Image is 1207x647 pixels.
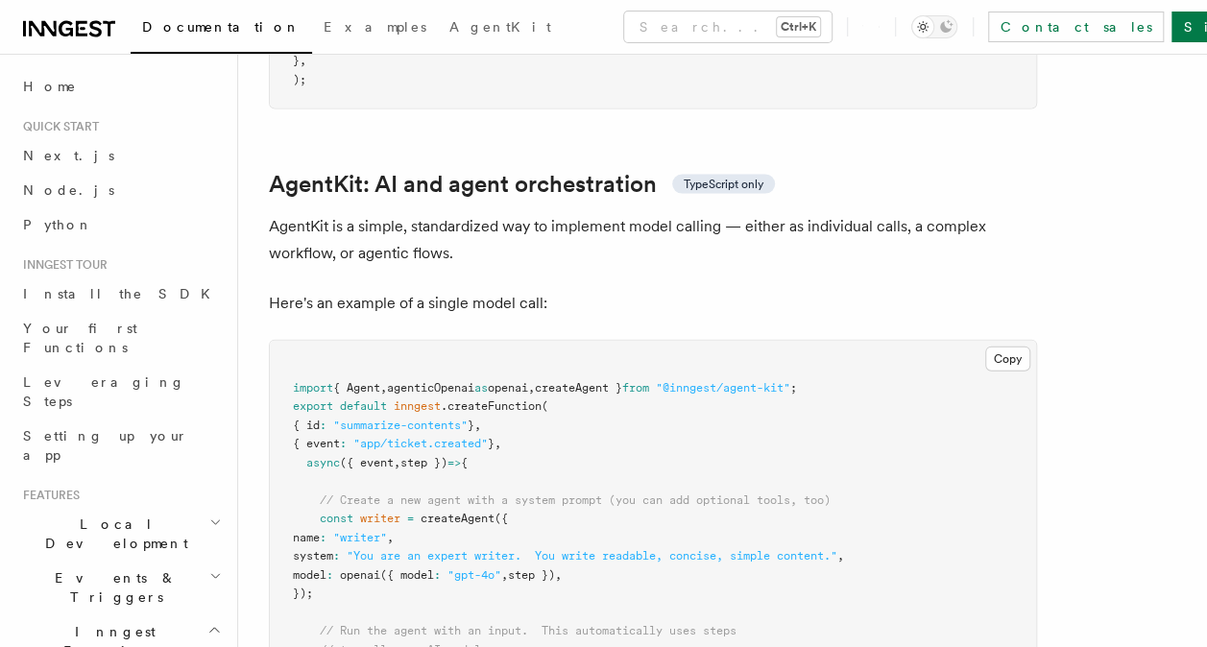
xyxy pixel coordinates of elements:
[353,437,488,450] span: "app/ticket.created"
[15,257,108,273] span: Inngest tour
[495,512,508,525] span: ({
[293,54,300,67] span: }
[293,568,326,582] span: model
[434,568,441,582] span: :
[269,171,775,198] a: AgentKit: AI and agent orchestrationTypeScript only
[15,276,226,311] a: Install the SDK
[394,399,441,413] span: inngest
[542,399,548,413] span: (
[790,381,797,395] span: ;
[15,119,99,134] span: Quick start
[684,177,763,192] span: TypeScript only
[447,456,461,469] span: =>
[340,568,380,582] span: openai
[501,568,508,582] span: ,
[300,54,306,67] span: ,
[324,19,426,35] span: Examples
[394,456,400,469] span: ,
[387,531,394,544] span: ,
[15,507,226,561] button: Local Development
[293,549,333,563] span: system
[837,549,844,563] span: ,
[380,381,387,395] span: ,
[15,207,226,242] a: Python
[320,493,831,507] span: // Create a new agent with a system prompt (you can add optional tools, too)
[421,512,495,525] span: createAgent
[293,381,333,395] span: import
[528,381,535,395] span: ,
[15,515,209,553] span: Local Development
[15,561,226,614] button: Events & Triggers
[622,381,649,395] span: from
[15,419,226,472] a: Setting up your app
[387,381,474,395] span: agenticOpenai
[508,568,555,582] span: step })
[474,419,481,432] span: ,
[474,381,488,395] span: as
[15,69,226,104] a: Home
[269,213,1037,267] p: AgentKit is a simple, standardized way to implement model calling — either as individual calls, a...
[23,428,188,463] span: Setting up your app
[142,19,301,35] span: Documentation
[400,456,447,469] span: step })
[23,321,137,355] span: Your first Functions
[461,456,468,469] span: {
[320,512,353,525] span: const
[15,365,226,419] a: Leveraging Steps
[985,347,1030,371] button: Copy
[23,286,222,301] span: Install the SDK
[988,12,1164,42] a: Contact sales
[656,381,790,395] span: "@inngest/agent-kit"
[449,19,551,35] span: AgentKit
[555,568,562,582] span: ,
[23,217,93,232] span: Python
[911,15,957,38] button: Toggle dark mode
[360,512,400,525] span: writer
[15,173,226,207] a: Node.js
[535,381,622,395] span: createAgent }
[320,531,326,544] span: :
[23,374,185,409] span: Leveraging Steps
[333,419,468,432] span: "summarize-contents"
[380,568,434,582] span: ({ model
[495,437,501,450] span: ,
[15,568,209,607] span: Events & Triggers
[293,399,333,413] span: export
[15,488,80,503] span: Features
[326,568,333,582] span: :
[488,381,528,395] span: openai
[293,419,320,432] span: { id
[23,77,77,96] span: Home
[488,437,495,450] span: }
[340,456,394,469] span: ({ event
[293,437,340,450] span: { event
[15,311,226,365] a: Your first Functions
[333,549,340,563] span: :
[293,587,313,600] span: });
[340,399,387,413] span: default
[312,6,438,52] a: Examples
[447,568,501,582] span: "gpt-4o"
[407,512,414,525] span: =
[306,456,340,469] span: async
[438,6,563,52] a: AgentKit
[333,381,380,395] span: { Agent
[23,182,114,198] span: Node.js
[340,437,347,450] span: :
[23,148,114,163] span: Next.js
[269,290,1037,317] p: Here's an example of a single model call:
[131,6,312,54] a: Documentation
[293,73,306,86] span: );
[468,419,474,432] span: }
[347,549,837,563] span: "You are an expert writer. You write readable, concise, simple content."
[15,138,226,173] a: Next.js
[320,419,326,432] span: :
[624,12,832,42] button: Search...Ctrl+K
[333,531,387,544] span: "writer"
[293,531,320,544] span: name
[777,17,820,36] kbd: Ctrl+K
[320,624,736,637] span: // Run the agent with an input. This automatically uses steps
[441,399,542,413] span: .createFunction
